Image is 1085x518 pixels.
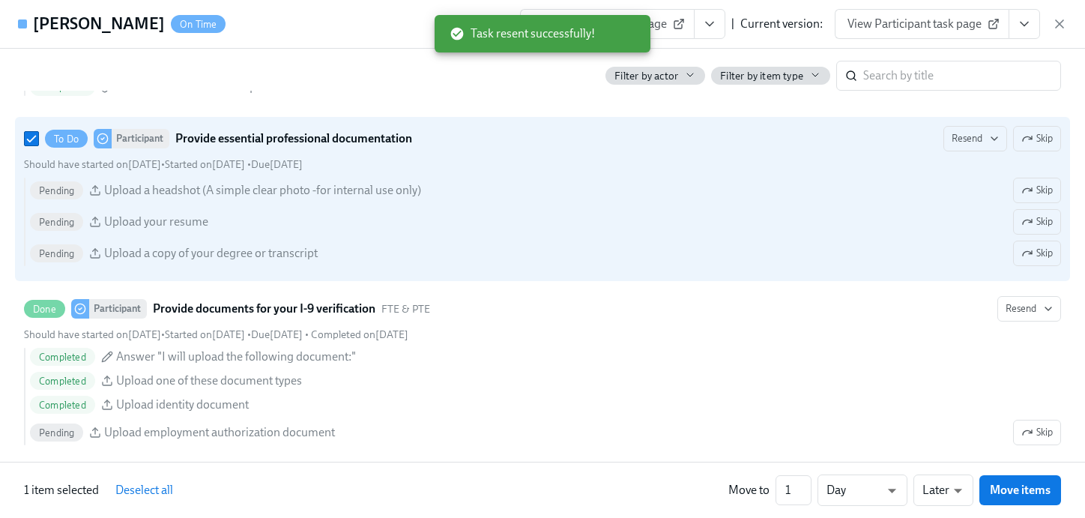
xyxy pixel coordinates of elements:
[847,16,997,31] span: View Participant task page
[311,328,408,341] span: Thursday, August 7th 2025, 1:55 pm
[990,483,1051,498] span: Move items
[381,302,430,316] span: This task uses the "FTE & PTE" audience
[817,475,907,506] div: Day
[913,475,973,506] div: Later
[30,217,83,228] span: Pending
[104,424,335,441] span: Upload employment authorization document
[694,9,725,39] button: View task page
[1013,241,1061,266] button: To DoParticipantProvide essential professional documentationResendSkipShould have started on[DATE...
[731,16,734,32] div: |
[165,158,245,171] span: Thursday, July 31st 2025, 3:11 pm
[33,13,165,35] h4: [PERSON_NAME]
[104,245,318,262] span: Upload a copy of your degree or transcript
[24,328,161,341] span: Tuesday, July 22nd 2025, 10:00 am
[1013,178,1061,203] button: To DoParticipantProvide essential professional documentationResendSkipShould have started on[DATE...
[520,9,695,39] a: View Participant task page
[1021,214,1053,229] span: Skip
[30,376,95,387] span: Completed
[251,328,303,341] span: Friday, August 1st 2025, 10:00 am
[115,483,173,498] span: Deselect all
[45,133,88,145] span: To Do
[711,67,830,85] button: Filter by item type
[943,126,1007,151] button: To DoParticipantProvide essential professional documentationSkipShould have started on[DATE]•Star...
[1021,246,1053,261] span: Skip
[728,482,770,499] div: Move to
[24,328,408,342] div: • • •
[171,19,226,30] span: On Time
[720,69,803,83] span: Filter by item type
[30,400,95,411] span: Completed
[1013,209,1061,235] button: To DoParticipantProvide essential professional documentationResendSkipShould have started on[DATE...
[116,397,249,413] span: Upload identity document
[104,182,421,199] span: Upload a headshot (A simple clear photo -for internal use only)
[1021,183,1053,198] span: Skip
[863,61,1061,91] input: Search by title
[24,157,303,172] div: • •
[24,158,161,171] span: Tuesday, July 22nd 2025, 10:00 am
[614,69,678,83] span: Filter by actor
[1013,126,1061,151] button: To DoParticipantProvide essential professional documentationResendShould have started on[DATE]•St...
[24,304,65,315] span: Done
[104,214,208,230] span: Upload your resume
[533,16,682,31] span: View Participant task page
[116,349,356,365] span: Answer "I will upload the following document:"
[1021,425,1053,440] span: Skip
[175,130,412,148] strong: Provide essential professional documentation
[605,67,705,85] button: Filter by actor
[251,158,303,171] span: Friday, August 1st 2025, 10:00 am
[1006,301,1053,316] span: Resend
[89,299,147,319] div: Participant
[30,352,95,363] span: Completed
[116,373,302,389] span: Upload one of these document types
[979,475,1061,505] button: Move items
[835,9,1009,39] a: View Participant task page
[165,328,245,341] span: Thursday, July 31st 2025, 3:11 pm
[153,300,375,318] strong: Provide documents for your I-9 verification
[24,482,99,499] p: 1 item selected
[105,475,184,505] button: Deselect all
[450,25,595,42] span: Task resent successfully!
[1013,420,1061,445] button: DoneParticipantProvide documents for your I-9 verificationFTE & PTEResendShould have started on[D...
[1009,9,1040,39] button: View task page
[952,131,999,146] span: Resend
[30,248,83,259] span: Pending
[30,427,83,439] span: Pending
[30,185,83,196] span: Pending
[740,16,823,32] div: Current version:
[997,296,1061,322] button: DoneParticipantProvide documents for your I-9 verificationFTE & PTEShould have started on[DATE]•S...
[112,129,169,148] div: Participant
[1021,131,1053,146] span: Skip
